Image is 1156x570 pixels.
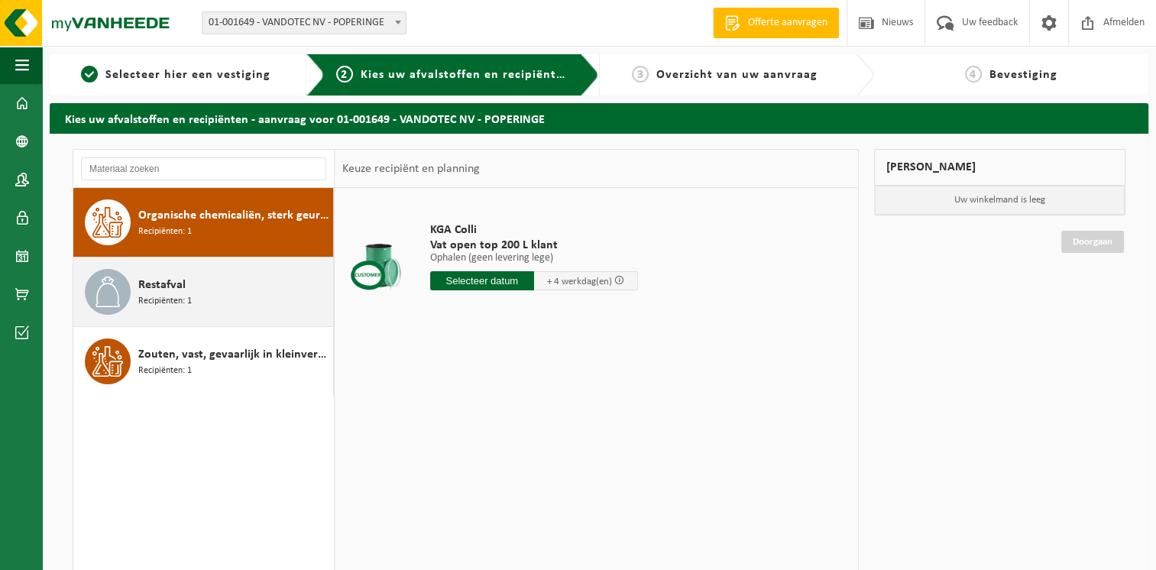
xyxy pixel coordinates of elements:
span: Restafval [138,276,186,294]
p: Ophalen (geen levering lege) [430,253,638,264]
input: Materiaal zoeken [81,157,326,180]
span: 01-001649 - VANDOTEC NV - POPERINGE [202,12,406,34]
span: Bevestiging [989,69,1057,81]
span: Organische chemicaliën, sterk geurend [138,206,329,225]
span: Overzicht van uw aanvraag [656,69,818,81]
span: + 4 werkdag(en) [547,277,612,287]
div: Keuze recipiënt en planning [335,150,487,188]
span: Vat open top 200 L klant [430,238,638,253]
span: Recipiënten: 1 [138,225,192,239]
span: Zouten, vast, gevaarlijk in kleinverpakking [138,345,329,364]
span: Kies uw afvalstoffen en recipiënten [361,69,571,81]
span: Selecteer hier een vestiging [105,69,270,81]
div: [PERSON_NAME] [874,149,1126,186]
span: Offerte aanvragen [744,15,831,31]
p: Uw winkelmand is leeg [875,186,1125,215]
span: KGA Colli [430,222,638,238]
button: Restafval Recipiënten: 1 [73,257,334,327]
span: 2 [336,66,353,83]
span: Recipiënten: 1 [138,364,192,378]
button: Organische chemicaliën, sterk geurend Recipiënten: 1 [73,188,334,257]
a: Doorgaan [1061,231,1124,253]
span: 4 [965,66,982,83]
a: 1Selecteer hier een vestiging [57,66,294,84]
input: Selecteer datum [430,271,534,290]
button: Zouten, vast, gevaarlijk in kleinverpakking Recipiënten: 1 [73,327,334,396]
h2: Kies uw afvalstoffen en recipiënten - aanvraag voor 01-001649 - VANDOTEC NV - POPERINGE [50,103,1148,133]
span: 1 [81,66,98,83]
span: 01-001649 - VANDOTEC NV - POPERINGE [202,11,406,34]
span: 3 [632,66,649,83]
span: Recipiënten: 1 [138,294,192,309]
a: Offerte aanvragen [713,8,839,38]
